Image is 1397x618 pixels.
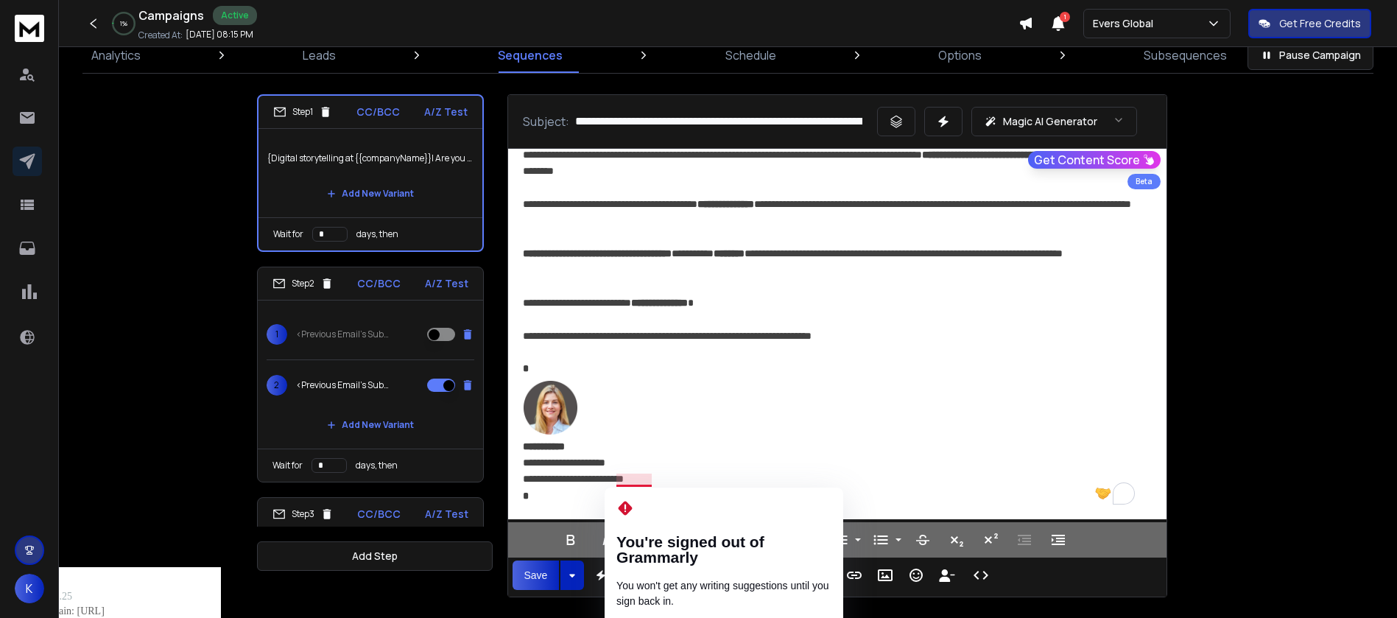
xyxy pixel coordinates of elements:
[1003,114,1097,129] p: Magic AI Generator
[273,105,332,119] div: Step 1
[1010,525,1038,555] button: Decrease Indent (Ctrl+[)
[40,85,52,97] img: tab_domain_overview_orange.svg
[1248,9,1371,38] button: Get Free Credits
[1248,41,1373,70] button: Pause Campaign
[303,46,336,64] p: Leads
[356,105,400,119] p: CC/BCC
[82,38,149,73] a: Analytics
[272,277,334,290] div: Step 2
[943,525,971,555] button: Subscript
[213,6,257,25] div: Active
[267,138,474,179] p: {Digital storytelling at {{companyName}}| Are you the right contact at {{companyName}}?}
[120,19,127,28] p: 1 %
[1279,16,1361,31] p: Get Free Credits
[971,107,1137,136] button: Magic AI Generator
[909,525,937,555] button: Strikethrough (Ctrl+S)
[296,379,390,391] p: <Previous Email's Subject>
[929,38,990,73] a: Options
[257,267,484,482] li: Step2CC/BCCA/Z Test1<Previous Email's Subject>2<Previous Email's Subject>Add New VariantWait ford...
[587,561,666,590] button: Variables
[257,94,484,252] li: Step1CC/BCCA/Z Test{Digital storytelling at {{companyName}}| Are you the right contact at {{compa...
[186,29,253,41] p: [DATE] 08:15 PM
[1044,525,1072,555] button: Increase Indent (Ctrl+])
[1093,16,1159,31] p: Evers Global
[24,38,35,50] img: website_grey.svg
[523,113,569,130] p: Subject:
[425,276,468,291] p: A/Z Test
[147,85,158,97] img: tab_keywords_by_traffic_grey.svg
[273,228,303,240] p: Wait for
[91,46,141,64] p: Analytics
[1135,38,1236,73] a: Subsequences
[1028,151,1161,169] button: Get Content Score
[56,87,132,96] div: Domain Overview
[272,460,303,471] p: Wait for
[315,410,426,440] button: Add New Variant
[15,574,44,603] button: K
[508,149,1166,519] div: To enrich screen reader interactions, please activate Accessibility in Grammarly extension settings
[163,87,248,96] div: Keywords by Traffic
[933,561,961,590] button: Insert Unsubscribe Link
[38,38,105,50] div: Domain: [URL]
[315,179,426,208] button: Add New Variant
[513,561,560,590] button: Save
[267,375,287,396] span: 2
[1060,12,1070,22] span: 1
[267,324,287,345] span: 1
[257,541,493,571] button: Add Step
[425,507,468,522] p: A/Z Test
[356,460,398,471] p: days, then
[357,507,401,522] p: CC/BCC
[15,15,44,42] img: logo
[138,29,183,41] p: Created At:
[296,329,390,340] p: <Previous Email's Subject>
[938,46,982,64] p: Options
[294,38,345,73] a: Leads
[498,46,563,64] p: Sequences
[893,525,904,555] button: Unordered List
[717,38,785,73] a: Schedule
[272,508,334,521] div: Step 3
[424,105,468,119] p: A/Z Test
[967,561,995,590] button: Code View
[867,525,895,555] button: Unordered List
[41,24,72,35] div: v 4.0.25
[356,228,398,240] p: days, then
[24,24,35,35] img: logo_orange.svg
[357,276,401,291] p: CC/BCC
[1144,46,1227,64] p: Subsequences
[1127,174,1161,189] div: Beta
[725,46,776,64] p: Schedule
[489,38,571,73] a: Sequences
[138,7,204,24] h1: Campaigns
